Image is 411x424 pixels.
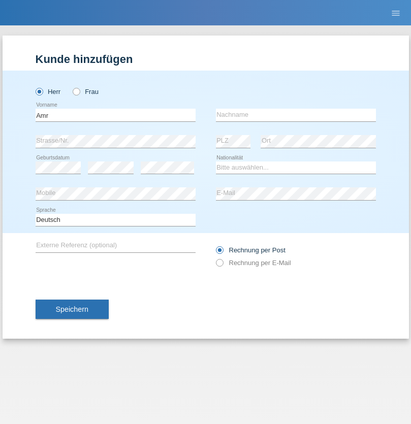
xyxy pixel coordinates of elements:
[36,88,61,95] label: Herr
[216,259,223,272] input: Rechnung per E-Mail
[216,259,291,267] label: Rechnung per E-Mail
[36,88,42,94] input: Herr
[73,88,99,95] label: Frau
[73,88,79,94] input: Frau
[391,8,401,18] i: menu
[56,305,88,313] span: Speichern
[216,246,286,254] label: Rechnung per Post
[216,246,223,259] input: Rechnung per Post
[36,53,376,66] h1: Kunde hinzufügen
[386,10,406,16] a: menu
[36,300,109,319] button: Speichern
